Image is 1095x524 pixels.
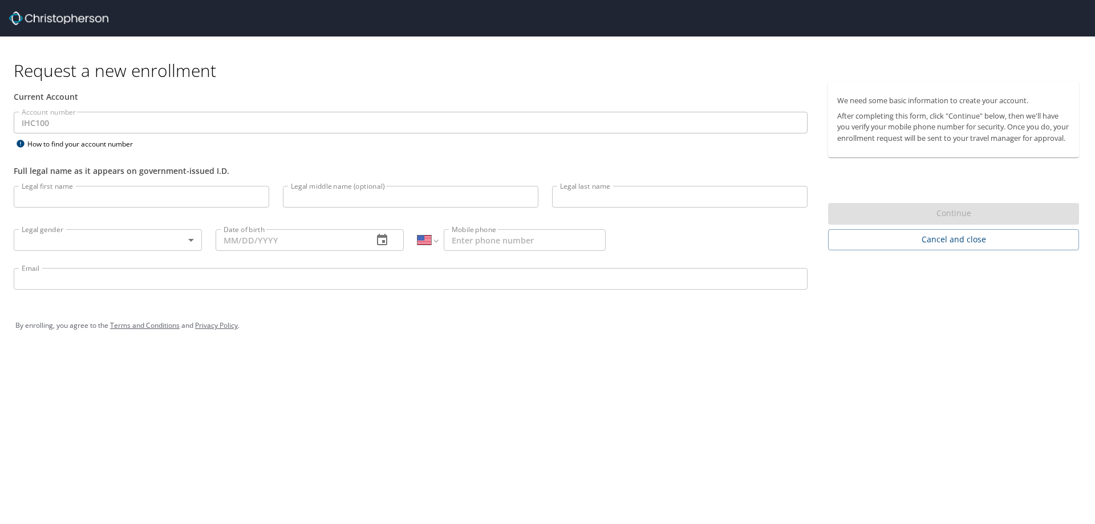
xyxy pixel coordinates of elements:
[444,229,606,251] input: Enter phone number
[14,91,808,103] div: Current Account
[9,11,108,25] img: cbt logo
[837,233,1070,247] span: Cancel and close
[14,137,156,151] div: How to find your account number
[195,320,238,330] a: Privacy Policy
[14,59,1088,82] h1: Request a new enrollment
[14,229,202,251] div: ​
[837,111,1070,144] p: After completing this form, click "Continue" below, then we'll have you verify your mobile phone ...
[828,229,1079,250] button: Cancel and close
[110,320,180,330] a: Terms and Conditions
[837,95,1070,106] p: We need some basic information to create your account.
[216,229,364,251] input: MM/DD/YYYY
[14,165,808,177] div: Full legal name as it appears on government-issued I.D.
[15,311,1080,340] div: By enrolling, you agree to the and .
